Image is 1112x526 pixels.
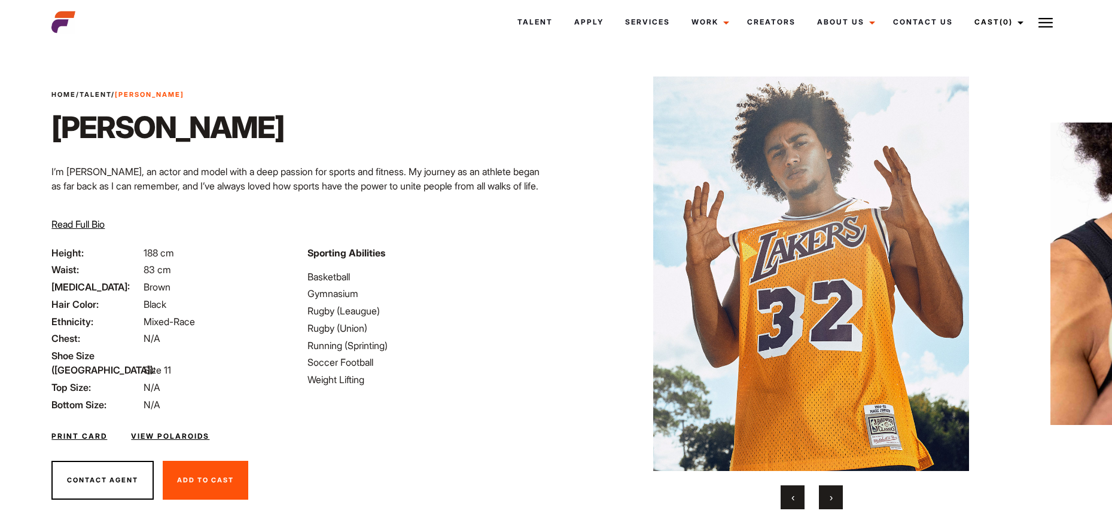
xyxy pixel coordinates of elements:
span: N/A [144,332,160,344]
li: Basketball [307,270,549,284]
a: Talent [507,6,563,38]
span: / / [51,90,184,100]
span: Next [830,491,833,503]
span: [MEDICAL_DATA]: [51,280,141,294]
a: Contact Us [882,6,964,38]
span: Height: [51,246,141,260]
span: N/A [144,399,160,411]
span: Mixed-Race [144,316,195,328]
h1: [PERSON_NAME] [51,109,284,145]
img: Burger icon [1038,16,1053,30]
span: 83 cm [144,264,171,276]
span: Read Full Bio [51,218,105,230]
span: Size 11 [144,364,171,376]
span: (0) [1000,17,1013,26]
span: Shoe Size ([GEOGRAPHIC_DATA]): [51,348,141,377]
img: cropped-aefm-brand-fav-22-square.png [51,10,75,34]
p: Throughout my career, I’ve had the pleasure of working with a diverse range of clients in the spo... [51,203,549,260]
button: Read Full Bio [51,217,105,231]
span: Add To Cast [177,476,234,484]
span: N/A [144,381,160,393]
a: Print Card [51,431,107,442]
img: lig [584,77,1038,471]
a: Creators [736,6,806,38]
a: View Polaroids [131,431,209,442]
button: Contact Agent [51,461,154,500]
a: Talent [80,90,111,99]
a: Cast(0) [964,6,1031,38]
li: Weight Lifting [307,372,549,387]
li: Rugby (Union) [307,321,549,335]
span: Brown [144,281,170,293]
li: Running (Sprinting) [307,338,549,353]
a: Apply [563,6,614,38]
li: Rugby (Leaugue) [307,304,549,318]
button: Add To Cast [163,461,248,500]
span: 188 cm [144,247,174,259]
span: Previous [791,491,794,503]
span: Chest: [51,331,141,345]
li: Soccer Football [307,355,549,369]
a: Home [51,90,76,99]
a: About Us [806,6,882,38]
span: Black [144,298,166,310]
span: Bottom Size: [51,397,141,412]
a: Work [681,6,736,38]
p: I’m [PERSON_NAME], an actor and model with a deep passion for sports and fitness. My journey as a... [51,164,549,193]
li: Gymnasium [307,286,549,301]
strong: Sporting Abilities [307,247,385,259]
strong: [PERSON_NAME] [115,90,184,99]
span: Ethnicity: [51,314,141,329]
span: Hair Color: [51,297,141,311]
span: Waist: [51,262,141,277]
span: Top Size: [51,380,141,395]
a: Services [614,6,681,38]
